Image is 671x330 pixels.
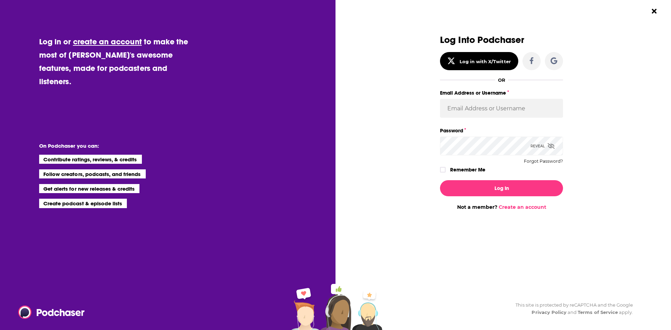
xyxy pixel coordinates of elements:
[460,59,511,64] div: Log in with X/Twitter
[440,99,563,118] input: Email Address or Username
[440,35,563,45] h3: Log Into Podchaser
[18,306,85,319] img: Podchaser - Follow, Share and Rate Podcasts
[531,137,555,155] div: Reveal
[440,180,563,196] button: Log In
[578,309,618,315] a: Terms of Service
[440,204,563,210] div: Not a member?
[510,301,633,316] div: This site is protected by reCAPTCHA and the Google and apply.
[73,37,142,46] a: create an account
[39,199,127,208] li: Create podcast & episode lists
[440,88,563,97] label: Email Address or Username
[39,142,179,149] li: On Podchaser you can:
[499,204,546,210] a: Create an account
[648,5,661,18] button: Close Button
[450,165,485,174] label: Remember Me
[524,159,563,164] button: Forgot Password?
[39,184,139,193] li: Get alerts for new releases & credits
[532,309,567,315] a: Privacy Policy
[440,52,518,70] button: Log in with X/Twitter
[440,126,563,135] label: Password
[498,77,505,83] div: OR
[18,306,80,319] a: Podchaser - Follow, Share and Rate Podcasts
[39,169,146,178] li: Follow creators, podcasts, and friends
[39,155,142,164] li: Contribute ratings, reviews, & credits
